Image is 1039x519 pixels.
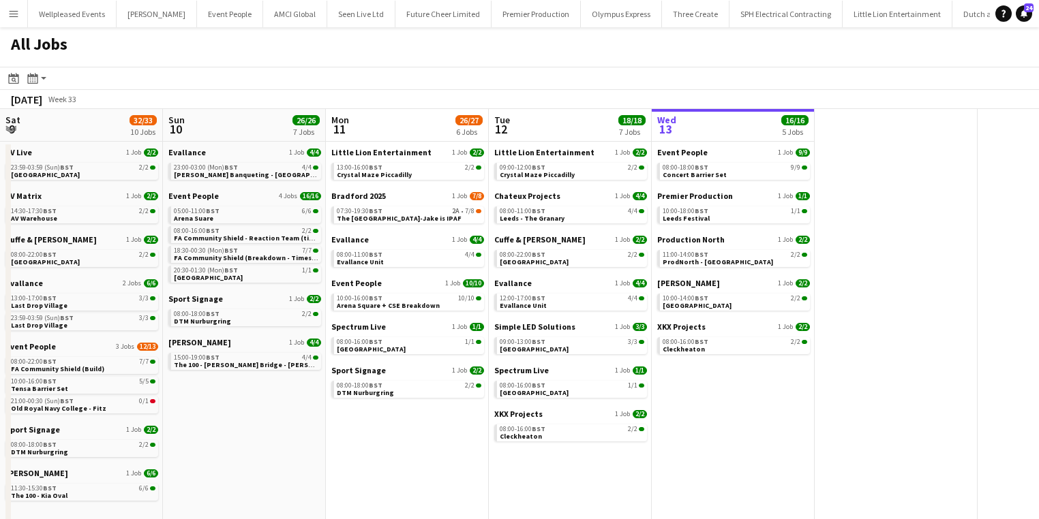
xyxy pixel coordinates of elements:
span: 08:00-16:00 [174,227,220,234]
span: Production North [657,234,725,245]
a: 10:00-18:00BST1/1Leeds Festival [663,206,807,222]
span: 1 Job [615,323,630,331]
div: Little Lion Entertainment1 Job2/209:00-12:00BST2/2Crystal Maze Piccadilly [494,147,647,191]
span: AV Live [5,147,32,157]
span: BST [369,294,382,302]
span: 11:00-14:00 [663,251,708,258]
span: DTM Nurburgring [337,388,394,397]
span: The 100 - Trent Bridge - Barker is chief [174,360,367,369]
span: 1 Job [778,148,793,157]
a: 08:00-22:00BST2/2[GEOGRAPHIC_DATA] [500,250,644,266]
span: 3/3 [633,323,647,331]
a: Event People4 Jobs16/16 [168,191,321,201]
span: BST [369,206,382,215]
span: 1 Job [615,148,630,157]
span: 1 Job [289,148,304,157]
span: 4/4 [302,164,312,171]
span: 2/2 [791,339,800,345]
span: BST [695,250,708,259]
span: 7/8 [465,208,475,215]
a: 23:59-03:59 (Sun)BST2/2[GEOGRAPHIC_DATA] [11,163,155,178]
span: Evallance Unit [337,257,384,266]
button: Premier Production [492,1,581,27]
div: Production North1 Job2/211:00-14:00BST2/2ProdNorth - [GEOGRAPHIC_DATA] [657,234,810,278]
span: Evallance Unit [500,301,547,310]
a: 08:00-18:00BST2/2DTM Nurburgring [174,309,318,325]
span: Cleckheaton [663,345,705,353]
a: Cuffe & [PERSON_NAME]1 Job2/2 [494,234,647,245]
span: 9/9 [796,148,810,157]
a: Bradford 20251 Job7/8 [331,191,484,201]
span: 2/2 [796,323,810,331]
div: Evallance1 Job4/423:00-03:00 (Mon)BST4/4[PERSON_NAME] Banqueting - [GEOGRAPHIC_DATA] [168,147,321,191]
span: 2 Jobs [123,279,141,287]
span: Old Royal Navy College [174,273,243,282]
span: Event People [331,278,382,288]
span: The Beacon Cliffe Castle Park-Jake is IPAF [337,214,462,223]
span: AV Warehouse [11,214,57,223]
span: 10/10 [458,295,475,302]
span: BST [224,246,238,255]
div: Simple LED Solutions1 Job3/309:00-13:00BST3/3[GEOGRAPHIC_DATA] [494,321,647,365]
a: 10:00-16:00BST10/10Arena Square + CSE Breakdown [337,294,481,309]
span: 2/2 [465,382,475,389]
div: • [337,208,481,215]
span: 6/6 [144,279,158,287]
span: 1 Job [289,295,304,303]
span: Wasserman [657,278,720,288]
span: 08:00-16:00 [663,339,708,345]
span: BST [532,206,545,215]
span: 2/2 [633,236,647,244]
div: Evallance1 Job4/412:00-17:00BST4/4Evallance Unit [494,278,647,321]
span: 08:00-22:00 [11,251,57,258]
span: BST [206,226,220,235]
span: 24 [1024,3,1034,12]
a: 08:00-18:00BST9/9Concert Barrier Set [663,163,807,178]
a: 08:00-16:00BST2/2Cleckheaton [663,337,807,353]
span: 10/10 [463,279,484,287]
span: ProdNorth - Elland Road [663,257,773,266]
a: Event People3 Jobs12/13 [5,341,158,351]
span: 1/1 [628,382,637,389]
span: 9/9 [791,164,800,171]
a: AV Live1 Job2/2 [5,147,158,157]
span: BST [60,163,74,172]
a: 10:00-16:00BST5/5Tensa Barrier Set [11,377,155,392]
a: Event People1 Job10/10 [331,278,484,288]
span: 5/5 [139,378,149,385]
span: Concert Barrier Set [663,170,727,179]
a: Evallance1 Job4/4 [168,147,321,157]
span: BST [206,309,220,318]
span: Little Lion Entertainment [331,147,432,157]
span: 1 Job [126,236,141,244]
div: Cuffe & [PERSON_NAME]1 Job2/208:00-22:00BST2/2[GEOGRAPHIC_DATA] [494,234,647,278]
span: 08:00-22:00 [500,251,545,258]
span: BST [369,381,382,390]
span: 23:59-03:59 (Sun) [11,164,74,171]
a: 20:30-01:30 (Mon)BST1/1[GEOGRAPHIC_DATA] [174,266,318,281]
span: Spectrum Live [331,321,386,332]
div: [PERSON_NAME]1 Job2/210:00-14:00BST2/2[GEOGRAPHIC_DATA] [657,278,810,321]
span: BST [206,353,220,362]
span: BST [532,337,545,346]
a: 23:00-03:00 (Mon)BST4/4[PERSON_NAME] Banqueting - [GEOGRAPHIC_DATA] [174,163,318,178]
span: Premier Production [657,191,733,201]
span: 2/2 [633,148,647,157]
span: 1 Job [126,148,141,157]
span: DTM Nurburgring [174,317,231,326]
span: BST [206,206,220,215]
span: AV Matrix [5,191,42,201]
span: 3/3 [139,295,149,302]
a: 12:00-17:00BST4/4Evallance Unit [500,294,644,309]
span: Crystal Maze Piccadilly [337,170,412,179]
span: 4/4 [307,148,321,157]
a: 10:00-14:00BST2/2[GEOGRAPHIC_DATA] [663,294,807,309]
span: Leeds Festival [663,214,710,223]
span: 08:00-11:00 [500,208,545,215]
span: BST [695,294,708,302]
span: BST [695,206,708,215]
a: 08:00-18:00BST2/2DTM Nurburgring [337,381,481,396]
span: 6/6 [302,208,312,215]
div: Event People1 Job10/1010:00-16:00BST10/10Arena Square + CSE Breakdown [331,278,484,321]
button: Seen Live Ltd [327,1,395,27]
